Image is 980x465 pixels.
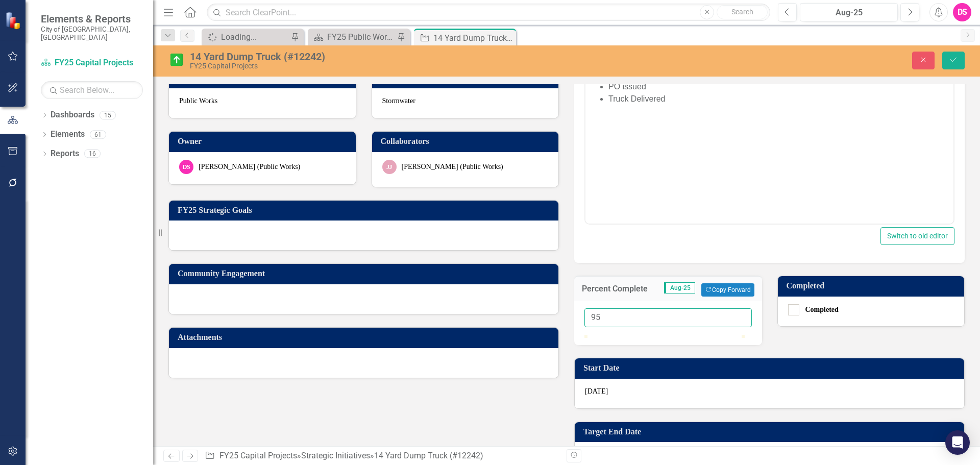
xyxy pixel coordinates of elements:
[701,283,754,297] button: Copy Forward
[190,51,615,62] div: 14 Yard Dump Truck (#12242)
[717,5,768,19] button: Search
[664,282,695,293] span: Aug-25
[381,137,554,146] h3: Collaborators
[953,3,971,21] button: DS
[51,109,94,121] a: Dashboards
[880,227,954,245] button: Switch to old editor
[51,129,85,140] a: Elements
[205,450,559,462] div: » »
[585,387,608,395] span: [DATE]
[382,97,415,105] span: Stormwater
[179,97,217,105] span: Public Works
[51,148,79,160] a: Reports
[41,25,143,42] small: City of [GEOGRAPHIC_DATA], [GEOGRAPHIC_DATA]
[583,427,959,436] h3: Target End Date
[41,57,143,69] a: FY25 Capital Projects
[731,8,753,16] span: Search
[583,363,959,373] h3: Start Date
[800,3,898,21] button: Aug-25
[204,31,288,43] a: Loading...
[207,4,770,21] input: Search ClearPoint...
[168,52,185,68] img: On Target
[100,111,116,119] div: 15
[179,160,193,174] div: DS
[310,31,395,43] a: FY25 Public Works - Strategic Plan
[945,430,970,455] div: Open Intercom Messenger
[90,130,106,139] div: 61
[585,45,953,224] iframe: Rich Text Area
[219,451,297,460] a: FY25 Capital Projects
[803,7,894,19] div: Aug-25
[327,31,395,43] div: FY25 Public Works - Strategic Plan
[582,284,655,293] h3: Percent Complete
[5,11,23,29] img: ClearPoint Strategy
[787,281,960,290] h3: Completed
[190,62,615,70] div: FY25 Capital Projects
[221,31,288,43] div: Loading...
[178,137,351,146] h3: Owner
[433,32,513,44] div: 14 Yard Dump Truck (#12242)
[402,162,503,172] div: [PERSON_NAME] (Public Works)
[178,333,553,342] h3: Attachments
[41,13,143,25] span: Elements & Reports
[178,206,553,215] h3: FY25 Strategic Goals
[178,269,553,278] h3: Community Engagement
[374,451,483,460] div: 14 Yard Dump Truck (#12242)
[41,81,143,99] input: Search Below...
[382,160,397,174] div: JJ
[199,162,300,172] div: [PERSON_NAME] (Public Works)
[301,451,370,460] a: Strategic Initiatives
[84,150,101,158] div: 16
